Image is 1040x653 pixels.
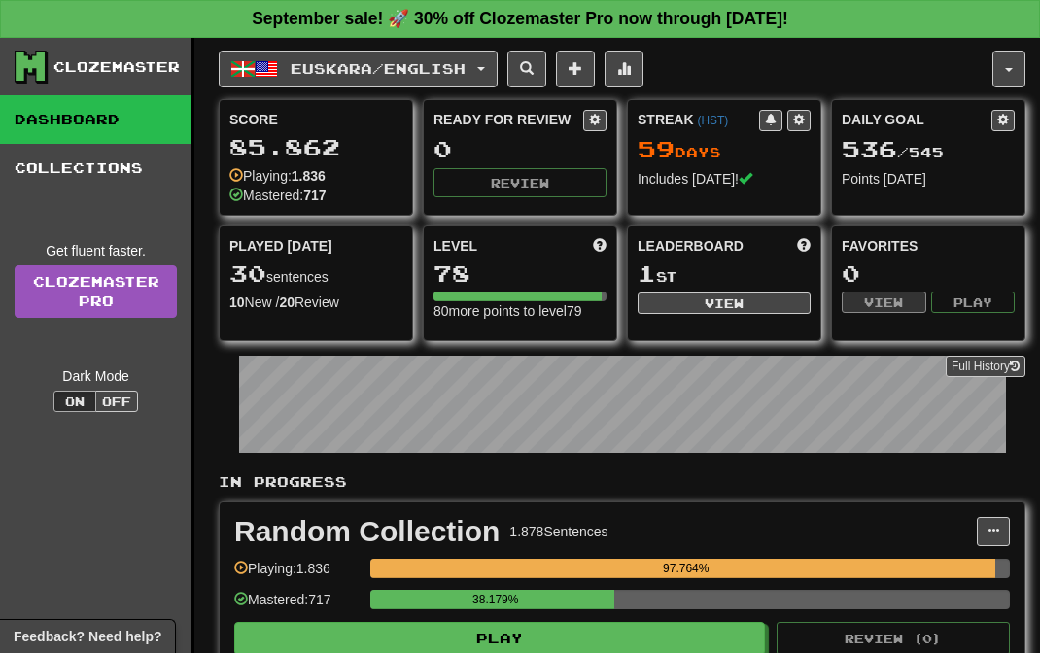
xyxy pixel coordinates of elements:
div: Daily Goal [842,110,991,131]
span: Played [DATE] [229,236,332,256]
div: st [638,261,811,287]
span: 30 [229,259,266,287]
strong: September sale! 🚀 30% off Clozemaster Pro now through [DATE]! [252,9,788,28]
div: 0 [842,261,1015,286]
button: View [638,292,811,314]
div: Get fluent faster. [15,241,177,260]
button: Full History [946,356,1025,377]
strong: 717 [303,188,326,203]
div: 1.878 Sentences [509,522,607,541]
div: Streak [638,110,759,129]
span: This week in points, UTC [797,236,811,256]
div: Random Collection [234,517,500,546]
div: 80 more points to level 79 [433,301,607,321]
button: Add sentence to collection [556,51,595,87]
button: More stats [605,51,643,87]
div: Mastered: [229,186,327,205]
div: 85.862 [229,135,402,159]
div: Points [DATE] [842,169,1015,189]
div: New / Review [229,292,402,312]
span: Level [433,236,477,256]
span: Euskara / English [291,60,466,77]
span: Leaderboard [638,236,744,256]
button: Off [95,391,138,412]
div: Favorites [842,236,1015,256]
div: Mastered: 717 [234,590,361,622]
div: Clozemaster [53,57,180,77]
button: View [842,292,926,313]
span: / 545 [842,144,944,160]
button: Euskara/English [219,51,498,87]
div: Dark Mode [15,366,177,386]
button: On [53,391,96,412]
button: Search sentences [507,51,546,87]
strong: 20 [279,294,295,310]
div: Ready for Review [433,110,583,129]
strong: 10 [229,294,245,310]
button: Play [931,292,1016,313]
div: Playing: [229,166,326,186]
span: 59 [638,135,675,162]
div: Score [229,110,402,129]
div: sentences [229,261,402,287]
div: 38.179% [376,590,614,609]
div: Includes [DATE]! [638,169,811,189]
div: Playing: 1.836 [234,559,361,591]
span: Open feedback widget [14,627,161,646]
div: Day s [638,137,811,162]
button: Review [433,168,607,197]
div: 78 [433,261,607,286]
div: 0 [433,137,607,161]
a: (HST) [697,114,728,127]
a: ClozemasterPro [15,265,177,318]
span: 536 [842,135,897,162]
p: In Progress [219,472,1025,492]
div: 97.764% [376,559,995,578]
strong: 1.836 [292,168,326,184]
span: 1 [638,259,656,287]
